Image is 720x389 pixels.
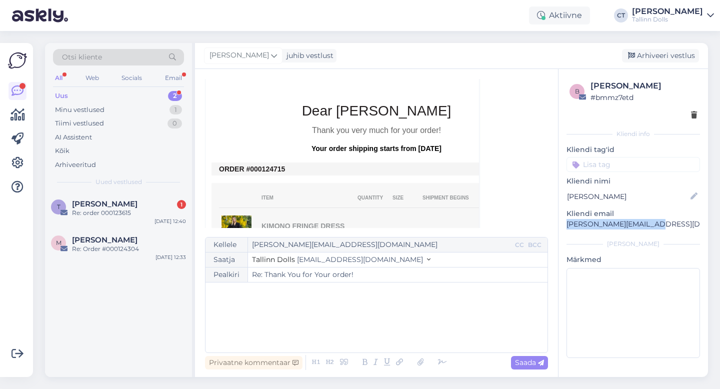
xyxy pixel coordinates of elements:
span: Saada [515,358,544,367]
th: SHIPMENT BEGINS [422,193,472,202]
div: Saatja [205,252,248,267]
button: Tallinn Dolls [EMAIL_ADDRESS][DOMAIN_NAME] [252,254,430,265]
th: SIZE [392,193,422,202]
div: BCC [526,240,543,249]
div: Web [83,71,101,84]
span: Tallinn Dolls [252,255,295,264]
div: [DATE] 12:40 [154,217,186,225]
th: ITEM [261,193,357,202]
span: [PERSON_NAME] [209,50,269,61]
div: Kellele [205,237,248,252]
div: 1 [169,105,182,115]
div: Arhiveeri vestlus [622,49,699,62]
div: Kliendi info [566,129,700,138]
div: Re: order 000123615 [72,208,186,217]
div: Kõik [55,146,69,156]
p: [PERSON_NAME][EMAIL_ADDRESS][DOMAIN_NAME] [566,219,700,229]
div: Tallinn Dolls [632,15,703,23]
span: Tiina Männik [72,199,137,208]
p: Kliendi email [566,208,700,219]
th: QUANTITY [357,193,392,202]
p: Märkmed [566,254,700,265]
div: [PERSON_NAME] [590,80,697,92]
p: Kliendi nimi [566,176,700,186]
div: Your order shipping starts from [DATE] [211,143,541,154]
div: CC [513,240,526,249]
div: Socials [119,71,144,84]
div: Minu vestlused [55,105,104,115]
span: Mirjam Lauringson [72,235,137,244]
a: [PERSON_NAME]Tallinn Dolls [632,7,714,23]
div: # bmmz7etd [590,92,697,103]
div: Re: Order #000124304 [72,244,186,253]
div: 0 [167,118,182,128]
td: ORDER #000124715 [219,165,534,173]
span: T [57,203,60,210]
input: Recepient... [248,237,513,252]
input: Lisa nimi [567,191,688,202]
div: 2 [168,91,182,101]
span: Uued vestlused [95,177,142,186]
div: Privaatne kommentaar [205,356,302,369]
img: Askly Logo [8,51,27,70]
input: Lisa tag [566,157,700,172]
img: 3aec7e7acafc4674d66d20945243.jpeg [221,215,251,253]
p: Kliendi tag'id [566,144,700,155]
div: Thank you very much for your order! [211,125,541,136]
span: b [575,87,579,95]
div: CT [614,8,628,22]
div: All [53,71,64,84]
div: Dear [PERSON_NAME] [211,104,541,118]
div: Aktiivne [529,6,590,24]
div: Arhiveeritud [55,160,96,170]
div: [PERSON_NAME] [566,239,700,248]
div: [PERSON_NAME] [632,7,703,15]
span: [EMAIL_ADDRESS][DOMAIN_NAME] [297,255,423,264]
div: [DATE] 12:33 [155,253,186,261]
div: Uus [55,91,68,101]
span: M [56,239,61,246]
div: juhib vestlust [282,50,333,61]
a: KIMONO FRINGE DRESS BLACK [261,222,344,238]
input: Write subject here... [248,267,547,282]
span: Otsi kliente [62,52,102,62]
div: €59.25 [472,227,534,235]
div: Pealkiri [205,267,248,282]
th: PRICE [472,193,534,202]
div: AI Assistent [55,132,92,142]
div: Tiimi vestlused [55,118,104,128]
div: Email [163,71,184,84]
div: 1 [177,200,186,209]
